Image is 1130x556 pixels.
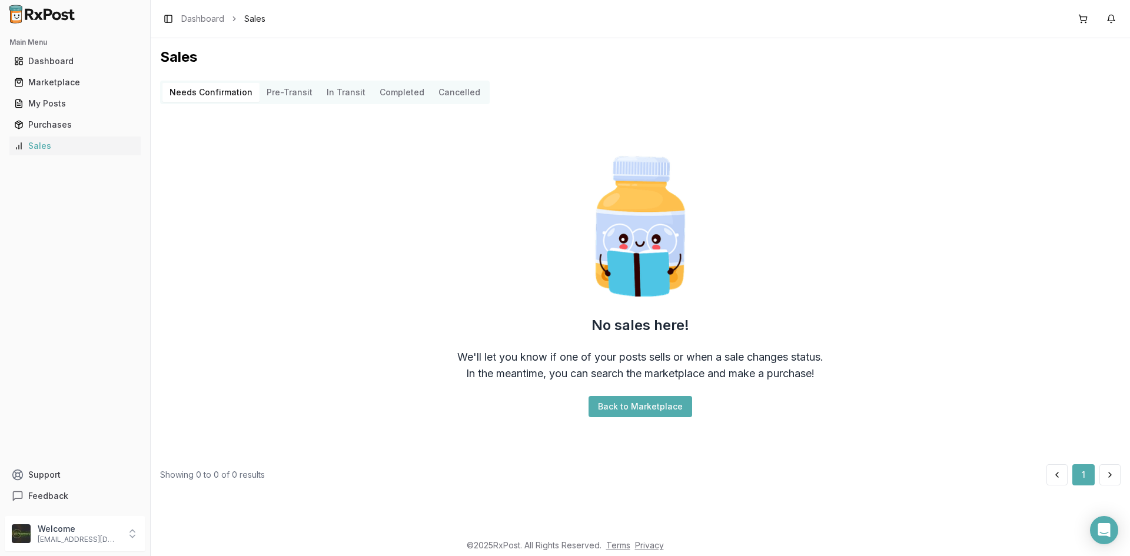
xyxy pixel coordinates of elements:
[5,464,145,485] button: Support
[565,151,716,302] img: Smart Pill Bottle
[5,52,145,71] button: Dashboard
[14,98,136,109] div: My Posts
[9,38,141,47] h2: Main Menu
[1090,516,1118,544] div: Open Intercom Messenger
[5,94,145,113] button: My Posts
[635,540,664,550] a: Privacy
[181,13,265,25] nav: breadcrumb
[38,523,119,535] p: Welcome
[14,140,136,152] div: Sales
[5,73,145,92] button: Marketplace
[162,83,260,102] button: Needs Confirmation
[320,83,373,102] button: In Transit
[160,48,1121,66] h1: Sales
[5,136,145,155] button: Sales
[431,83,487,102] button: Cancelled
[160,469,265,481] div: Showing 0 to 0 of 0 results
[9,93,141,114] a: My Posts
[591,316,689,335] h2: No sales here!
[14,76,136,88] div: Marketplace
[1072,464,1095,485] button: 1
[28,490,68,502] span: Feedback
[606,540,630,550] a: Terms
[260,83,320,102] button: Pre-Transit
[466,365,815,382] div: In the meantime, you can search the marketplace and make a purchase!
[14,55,136,67] div: Dashboard
[181,13,224,25] a: Dashboard
[38,535,119,544] p: [EMAIL_ADDRESS][DOMAIN_NAME]
[12,524,31,543] img: User avatar
[5,115,145,134] button: Purchases
[373,83,431,102] button: Completed
[9,114,141,135] a: Purchases
[457,349,823,365] div: We'll let you know if one of your posts sells or when a sale changes status.
[589,396,692,417] button: Back to Marketplace
[14,119,136,131] div: Purchases
[5,485,145,507] button: Feedback
[9,51,141,72] a: Dashboard
[244,13,265,25] span: Sales
[9,72,141,93] a: Marketplace
[5,5,80,24] img: RxPost Logo
[9,135,141,157] a: Sales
